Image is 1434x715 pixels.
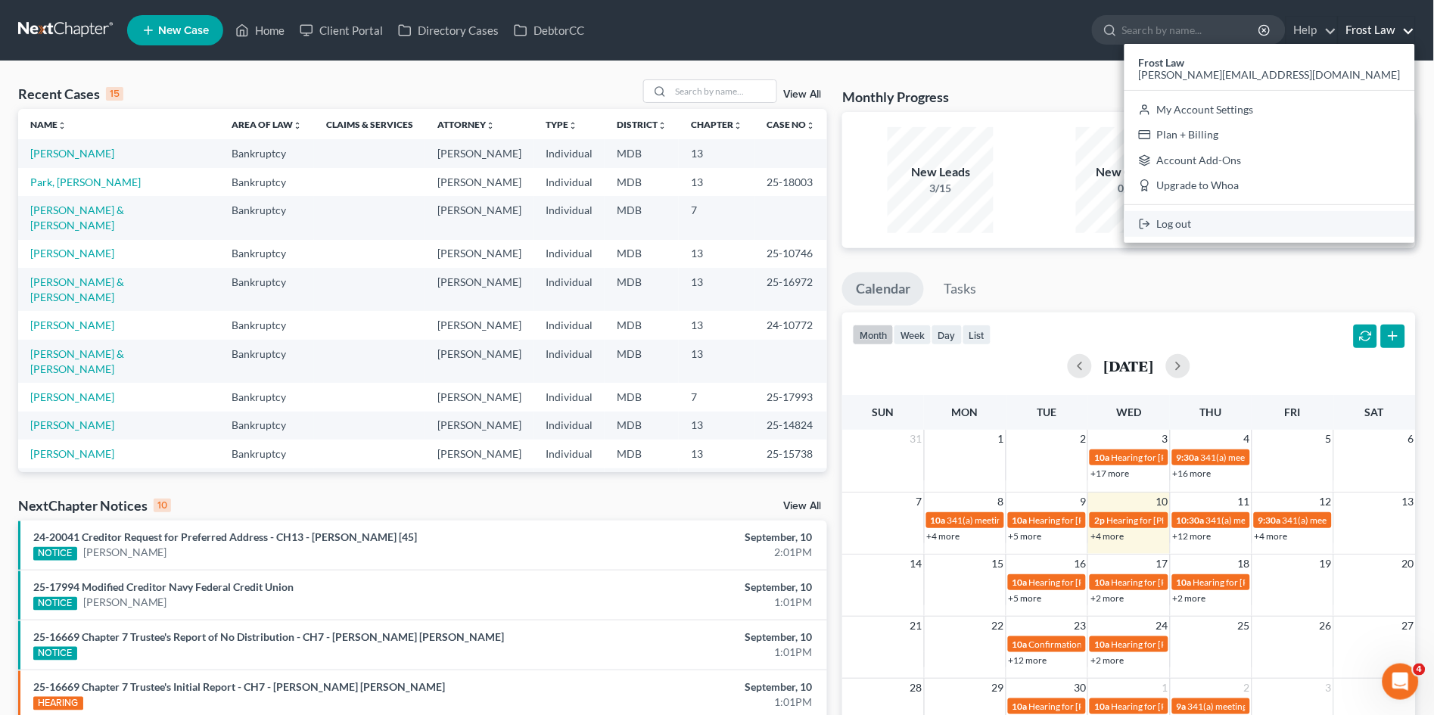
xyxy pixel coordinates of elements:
div: Frost Law [1124,44,1415,243]
a: Frost Law [1339,17,1415,44]
td: 7 [679,468,754,496]
a: Plan + Billing [1124,122,1415,148]
a: Help [1286,17,1337,44]
span: 29 [991,679,1006,697]
td: 13 [679,240,754,268]
span: 10a [1013,514,1028,526]
td: Bankruptcy [219,168,314,196]
td: MDB [605,383,679,411]
a: [PERSON_NAME] [83,545,167,560]
span: 10a [1013,639,1028,650]
td: 13 [679,139,754,167]
td: Bankruptcy [219,240,314,268]
a: 24-20041 Creditor Request for Preferred Address - CH13 - [PERSON_NAME] [45] [33,530,417,543]
span: 341(a) meeting for [PERSON_NAME] [1188,701,1334,712]
td: [PERSON_NAME] [425,240,533,268]
td: 25-17993 [754,383,827,411]
a: [PERSON_NAME] & [PERSON_NAME] [30,347,124,375]
span: 13 [1401,493,1416,511]
button: month [853,325,894,345]
span: Hearing for [PERSON_NAME] [1111,639,1229,650]
h3: Monthly Progress [842,88,950,106]
td: 25-10746 [754,240,827,268]
span: Hearing for [PERSON_NAME] [1106,514,1224,526]
td: [PERSON_NAME] [425,196,533,239]
button: list [963,325,991,345]
span: Hearing for [PERSON_NAME] [1111,577,1229,588]
div: 1:01PM [562,645,812,660]
td: 25-18003 [754,168,827,196]
span: Mon [952,406,978,418]
td: [PERSON_NAME] [425,311,533,339]
span: Thu [1200,406,1222,418]
div: September, 10 [562,580,812,595]
div: NOTICE [33,547,77,561]
td: Individual [533,168,605,196]
a: Typeunfold_more [546,119,577,130]
h2: [DATE] [1104,358,1154,374]
td: Bankruptcy [219,440,314,468]
span: 341(a) meeting for [PERSON_NAME] [947,514,1093,526]
span: 2 [1078,430,1087,448]
div: HEARING [33,697,83,710]
a: +2 more [1090,592,1124,604]
span: 10:30a [1177,514,1205,526]
span: Hearing for [PERSON_NAME] & [PERSON_NAME] [1029,701,1227,712]
td: MDB [605,311,679,339]
span: 341(a) meeting for [PERSON_NAME] [1201,452,1347,463]
a: +17 more [1090,468,1129,479]
td: Individual [533,440,605,468]
td: [PERSON_NAME] [425,168,533,196]
td: 25-16972 [754,268,827,311]
span: 5 [1324,430,1333,448]
a: Nameunfold_more [30,119,67,130]
input: Search by name... [1122,16,1261,44]
td: [PERSON_NAME] [425,440,533,468]
span: 20 [1401,555,1416,573]
a: [PERSON_NAME] [30,390,114,403]
span: 9a [1177,701,1187,712]
span: 19 [1318,555,1333,573]
div: 2:01PM [562,545,812,560]
td: MDB [605,168,679,196]
td: 13 [679,311,754,339]
span: 17 [1155,555,1170,573]
td: 13 [679,440,754,468]
a: Log out [1124,211,1415,237]
td: 13 [679,340,754,383]
a: [PERSON_NAME] [30,319,114,331]
span: Sat [1365,406,1384,418]
span: Hearing for [PERSON_NAME] [1193,577,1311,588]
span: Wed [1117,406,1142,418]
a: [PERSON_NAME] [30,418,114,431]
td: MDB [605,412,679,440]
span: Tue [1037,406,1057,418]
td: [PERSON_NAME] [425,340,533,383]
td: MDB [605,240,679,268]
a: [PERSON_NAME] [30,447,114,460]
a: Park, [PERSON_NAME] [30,176,141,188]
a: +4 more [1255,530,1288,542]
a: 25-16669 Chapter 7 Trustee's Initial Report - CH7 - [PERSON_NAME] [PERSON_NAME] [33,680,445,693]
i: unfold_more [806,121,815,130]
span: 14 [909,555,924,573]
span: 10a [1013,577,1028,588]
div: 15 [106,87,123,101]
span: [PERSON_NAME][EMAIL_ADDRESS][DOMAIN_NAME] [1139,68,1401,81]
span: 4 [1243,430,1252,448]
a: Attorneyunfold_more [437,119,495,130]
strong: Frost Law [1139,56,1185,69]
a: View All [783,501,821,511]
i: unfold_more [486,121,495,130]
div: NOTICE [33,597,77,611]
a: +2 more [1173,592,1206,604]
span: 31 [909,430,924,448]
td: MDB [605,196,679,239]
a: Directory Cases [390,17,506,44]
a: Account Add-Ons [1124,148,1415,173]
a: View All [783,89,821,100]
td: Bankruptcy [219,340,314,383]
div: NextChapter Notices [18,496,171,514]
td: [PERSON_NAME] [425,383,533,411]
span: 2 [1243,679,1252,697]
